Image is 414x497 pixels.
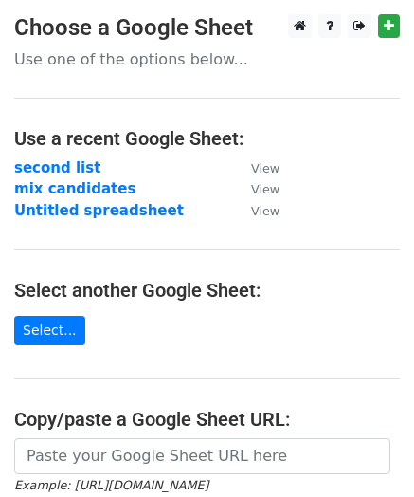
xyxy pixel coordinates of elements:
h4: Copy/paste a Google Sheet URL: [14,408,400,431]
a: second list [14,159,100,176]
small: Example: [URL][DOMAIN_NAME] [14,478,208,492]
a: mix candidates [14,180,135,197]
input: Paste your Google Sheet URL here [14,438,390,474]
h3: Choose a Google Sheet [14,14,400,42]
h4: Use a recent Google Sheet: [14,127,400,150]
a: Select... [14,316,85,345]
a: View [232,159,279,176]
a: Untitled spreadsheet [14,202,184,219]
small: View [251,161,279,175]
h4: Select another Google Sheet: [14,279,400,302]
small: View [251,204,279,218]
a: View [232,202,279,219]
p: Use one of the options below... [14,49,400,69]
